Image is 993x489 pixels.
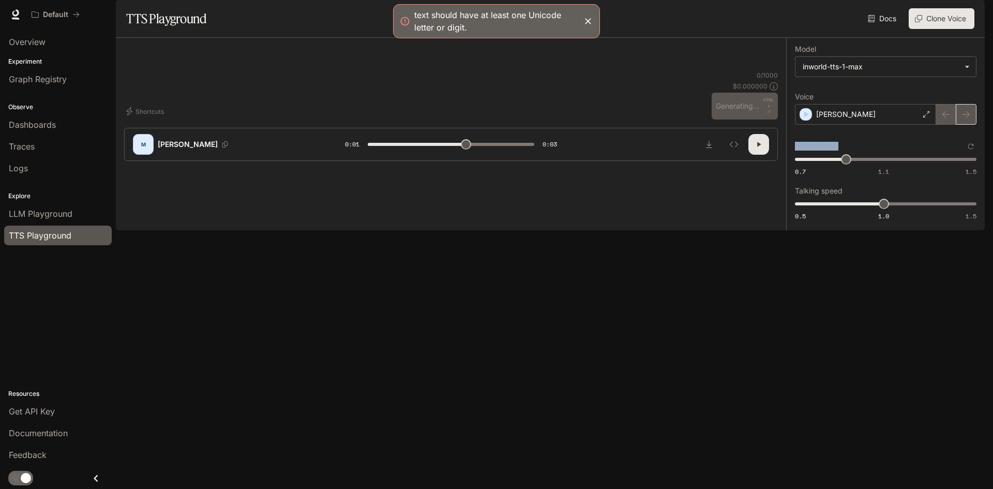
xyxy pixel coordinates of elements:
p: $ 0.000000 [733,82,768,91]
p: [PERSON_NAME] [816,109,876,120]
span: 0:01 [345,139,359,150]
p: Voice [795,93,814,100]
button: Inspect [724,134,744,155]
span: 1.5 [966,167,976,176]
span: 1.5 [966,212,976,220]
a: Docs [866,8,900,29]
span: 1.1 [878,167,889,176]
span: 0.5 [795,212,806,220]
span: 0.7 [795,167,806,176]
button: Reset to default [965,141,976,152]
button: Shortcuts [124,103,168,120]
div: M [135,136,152,153]
button: Clone Voice [909,8,974,29]
span: 1.0 [878,212,889,220]
div: inworld-tts-1-max [795,57,976,77]
p: [PERSON_NAME] [158,139,218,150]
p: Default [43,10,68,19]
div: text should have at least one Unicode letter or digit. [414,9,579,34]
p: Model [795,46,816,53]
p: Temperature [795,143,838,150]
span: 0:03 [543,139,557,150]
div: inworld-tts-1-max [803,62,959,72]
button: Copy Voice ID [218,141,232,147]
button: Download audio [699,134,719,155]
button: All workspaces [27,4,84,25]
p: Talking speed [795,187,842,195]
h1: TTS Playground [126,8,206,29]
p: 0 / 1000 [757,71,778,80]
